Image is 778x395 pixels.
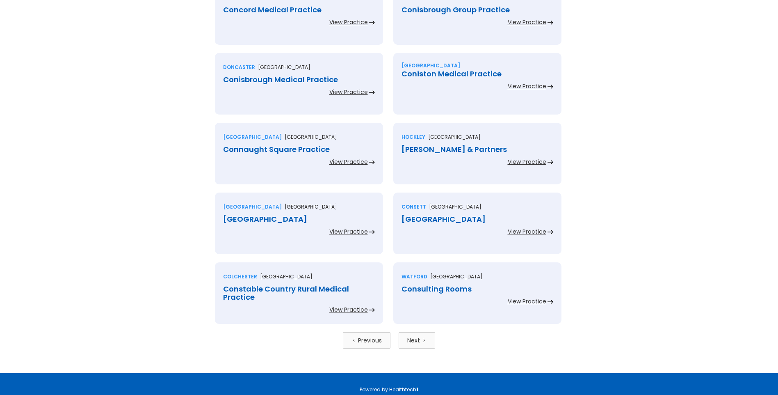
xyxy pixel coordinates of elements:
[360,386,418,393] a: Powered by Healthtech1
[285,203,337,211] p: [GEOGRAPHIC_DATA]
[223,215,375,223] div: [GEOGRAPHIC_DATA]
[215,193,383,262] a: [GEOGRAPHIC_DATA][GEOGRAPHIC_DATA][GEOGRAPHIC_DATA]View Practice
[402,203,426,211] div: Consett
[329,158,368,166] div: View Practice
[508,82,546,90] div: View Practice
[416,386,418,393] strong: 1
[329,305,368,314] div: View Practice
[215,123,383,193] a: [GEOGRAPHIC_DATA][GEOGRAPHIC_DATA]Connaught Square PracticeView Practice
[429,203,481,211] p: [GEOGRAPHIC_DATA]
[223,285,375,301] div: Constable Country Rural Medical Practice
[223,63,255,71] div: Doncaster
[285,133,337,141] p: [GEOGRAPHIC_DATA]
[223,273,257,281] div: Colchester
[215,332,564,349] div: List
[402,6,553,14] div: Conisbrough Group Practice
[223,203,282,211] div: [GEOGRAPHIC_DATA]
[393,193,561,262] a: Consett[GEOGRAPHIC_DATA][GEOGRAPHIC_DATA]View Practice
[508,227,546,236] div: View Practice
[407,336,420,344] div: Next
[508,158,546,166] div: View Practice
[223,145,375,154] div: Connaught Square Practice
[428,133,481,141] p: [GEOGRAPHIC_DATA]
[508,297,546,305] div: View Practice
[402,70,553,78] div: Coniston Medical Practice
[223,133,282,141] div: [GEOGRAPHIC_DATA]
[399,332,435,349] a: Next Page
[223,76,375,84] div: Conisbrough Medical Practice
[329,88,368,96] div: View Practice
[402,145,553,154] div: [PERSON_NAME] & Partners
[402,273,427,281] div: Watford
[223,6,375,14] div: Concord Medical Practice
[402,285,553,293] div: Consulting Rooms
[402,62,460,70] div: [GEOGRAPHIC_DATA]
[260,273,313,281] p: [GEOGRAPHIC_DATA]
[430,273,483,281] p: [GEOGRAPHIC_DATA]
[258,63,310,71] p: [GEOGRAPHIC_DATA]
[508,18,546,26] div: View Practice
[329,227,368,236] div: View Practice
[393,123,561,193] a: Hockley[GEOGRAPHIC_DATA][PERSON_NAME] & PartnersView Practice
[215,53,383,123] a: Doncaster[GEOGRAPHIC_DATA]Conisbrough Medical PracticeView Practice
[343,332,390,349] a: Previous Page
[393,53,561,123] a: [GEOGRAPHIC_DATA]Coniston Medical PracticeView Practice
[393,262,561,332] a: Watford[GEOGRAPHIC_DATA]Consulting RoomsView Practice
[358,336,382,344] div: Previous
[402,133,425,141] div: Hockley
[215,262,383,332] a: Colchester[GEOGRAPHIC_DATA]Constable Country Rural Medical PracticeView Practice
[329,18,368,26] div: View Practice
[402,215,553,223] div: [GEOGRAPHIC_DATA]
